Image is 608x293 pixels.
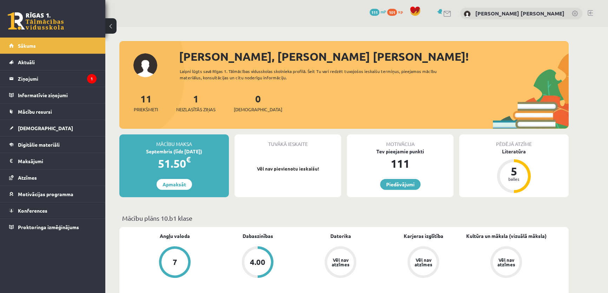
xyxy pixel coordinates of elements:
p: Vēl nav pievienotu ieskaišu! [238,165,338,172]
div: Tev pieejamie punkti [347,148,454,155]
a: Kultūra un māksla (vizuālā māksla) [466,232,547,240]
legend: Informatīvie ziņojumi [18,87,97,103]
a: Konferences [9,202,97,219]
span: Mācību resursi [18,108,52,115]
a: 0[DEMOGRAPHIC_DATA] [234,92,282,113]
a: Datorika [330,232,351,240]
span: Neizlasītās ziņas [176,106,216,113]
a: Karjeras izglītība [404,232,443,240]
span: € [186,154,191,165]
div: 5 [503,166,524,177]
a: Maksājumi [9,153,97,169]
div: Septembris (līdz [DATE]) [119,148,229,155]
span: Aktuāli [18,59,35,65]
div: Vēl nav atzīmes [331,258,350,267]
div: Laipni lūgts savā Rīgas 1. Tālmācības vidusskolas skolnieka profilā. Šeit Tu vari redzēt tuvojošo... [180,68,449,81]
span: xp [398,9,403,14]
i: 1 [87,74,97,84]
a: [PERSON_NAME] [PERSON_NAME] [475,10,564,17]
span: Digitālie materiāli [18,141,60,148]
a: [DEMOGRAPHIC_DATA] [9,120,97,136]
a: 111 mP [370,9,386,14]
span: 111 [370,9,379,16]
div: 7 [173,258,177,266]
img: Frančesko Pio Bevilakva [464,11,471,18]
a: Aktuāli [9,54,97,70]
div: Motivācija [347,134,454,148]
a: 4.00 [216,246,299,279]
a: Dabaszinības [243,232,273,240]
a: Mācību resursi [9,104,97,120]
a: Sākums [9,38,97,54]
a: Apmaksāt [157,179,192,190]
div: Tuvākā ieskaite [234,134,341,148]
a: 101 xp [387,9,406,14]
div: [PERSON_NAME], [PERSON_NAME] [PERSON_NAME]! [179,48,569,65]
legend: Ziņojumi [18,71,97,87]
div: Vēl nav atzīmes [414,258,433,267]
a: Angļu valoda [160,232,190,240]
div: Literatūra [459,148,569,155]
p: Mācību plāns 10.b1 klase [122,213,566,223]
a: Vēl nav atzīmes [382,246,465,279]
span: Konferences [18,207,47,214]
div: 51.50 [119,155,229,172]
a: Atzīmes [9,169,97,186]
a: Informatīvie ziņojumi [9,87,97,103]
div: Mācību maksa [119,134,229,148]
a: Vēl nav atzīmes [299,246,382,279]
a: 7 [133,246,216,279]
a: Literatūra 5 balles [459,148,569,194]
a: 1Neizlasītās ziņas [176,92,216,113]
span: 101 [387,9,397,16]
span: Priekšmeti [134,106,158,113]
a: Motivācijas programma [9,186,97,202]
span: mP [381,9,386,14]
a: 11Priekšmeti [134,92,158,113]
a: Proktoringa izmēģinājums [9,219,97,235]
a: Rīgas 1. Tālmācības vidusskola [8,12,64,30]
span: Motivācijas programma [18,191,73,197]
legend: Maksājumi [18,153,97,169]
a: Piedāvājumi [380,179,421,190]
div: 4.00 [250,258,265,266]
div: 111 [347,155,454,172]
a: Ziņojumi1 [9,71,97,87]
span: Sākums [18,42,36,49]
span: [DEMOGRAPHIC_DATA] [18,125,73,131]
a: Digitālie materiāli [9,136,97,153]
div: Vēl nav atzīmes [496,258,516,267]
a: Vēl nav atzīmes [465,246,548,279]
span: [DEMOGRAPHIC_DATA] [234,106,282,113]
span: Proktoringa izmēģinājums [18,224,79,230]
div: Pēdējā atzīme [459,134,569,148]
span: Atzīmes [18,174,37,181]
div: balles [503,177,524,181]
